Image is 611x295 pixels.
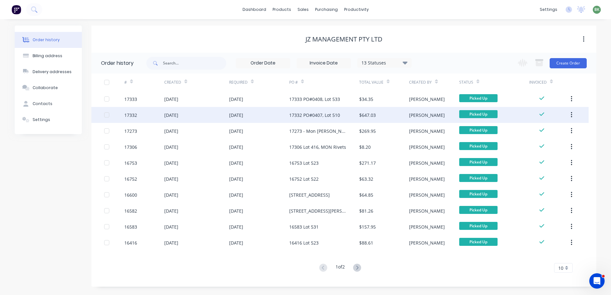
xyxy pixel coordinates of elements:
div: # [124,79,127,85]
div: 16600 [124,192,137,198]
button: Contacts [15,96,82,112]
div: $64.85 [359,192,373,198]
div: [DATE] [164,208,178,214]
div: [DATE] [229,176,243,182]
div: Order history [101,59,134,67]
div: [DATE] [229,128,243,134]
div: 1 of 2 [336,263,345,273]
div: purchasing [312,5,341,14]
div: [PERSON_NAME] [409,112,445,118]
img: Factory [12,5,21,14]
div: Contacts [33,101,52,107]
div: 16416 [124,239,137,246]
div: 16583 Lot 531 [289,223,319,230]
span: Picked Up [459,110,498,118]
button: Billing address [15,48,82,64]
div: 16582 [124,208,137,214]
iframe: Intercom live chat [589,273,605,289]
div: 17333 PO#0408, Lot 533 [289,96,340,102]
div: Total Value [359,73,409,91]
div: 17332 PO#0407, Lot 510 [289,112,340,118]
div: [DATE] [229,239,243,246]
div: [DATE] [229,223,243,230]
div: $34.35 [359,96,373,102]
div: Total Value [359,79,383,85]
div: productivity [341,5,372,14]
div: Required [229,73,289,91]
div: [DATE] [164,144,178,150]
div: [STREET_ADDRESS] [289,192,330,198]
div: 17306 [124,144,137,150]
div: [DATE] [229,96,243,102]
input: Search... [163,57,226,70]
div: JZ Management Pty Ltd [305,35,383,43]
div: [DATE] [229,160,243,166]
span: Picked Up [459,126,498,134]
div: Created By [409,79,432,85]
div: Status [459,73,529,91]
div: Required [229,79,248,85]
button: Order history [15,32,82,48]
div: Order history [33,37,60,43]
div: [PERSON_NAME] [409,192,445,198]
div: Invoiced [529,73,569,91]
span: Picked Up [459,222,498,230]
div: 16752 Lot 522 [289,176,319,182]
div: # [124,73,164,91]
div: [PERSON_NAME] [409,223,445,230]
div: $63.32 [359,176,373,182]
div: $88.61 [359,239,373,246]
div: Settings [33,117,50,123]
div: [DATE] [164,128,178,134]
div: $647.03 [359,112,376,118]
div: $157.95 [359,223,376,230]
div: 17332 [124,112,137,118]
span: BK [594,7,599,12]
span: 10 [558,265,563,271]
div: $271.17 [359,160,376,166]
div: [DATE] [164,96,178,102]
div: [DATE] [229,192,243,198]
span: Picked Up [459,206,498,214]
div: Created [164,79,181,85]
input: Invoice Date [297,58,351,68]
span: Picked Up [459,94,498,102]
div: [DATE] [164,223,178,230]
div: [DATE] [229,112,243,118]
div: [PERSON_NAME] [409,176,445,182]
span: Picked Up [459,190,498,198]
span: Picked Up [459,238,498,246]
div: products [269,5,294,14]
div: [STREET_ADDRESS][PERSON_NAME] [289,208,346,214]
div: Billing address [33,53,62,59]
div: $269.95 [359,128,376,134]
div: 16416 Lot 523 [289,239,319,246]
div: 17273 - Mon [PERSON_NAME] PO-0370 - LOT 416 [289,128,346,134]
div: sales [294,5,312,14]
a: dashboard [239,5,269,14]
button: Create Order [550,58,587,68]
span: Picked Up [459,158,498,166]
div: 16752 [124,176,137,182]
div: [DATE] [164,176,178,182]
div: Collaborate [33,85,58,91]
div: Created [164,73,229,91]
div: [PERSON_NAME] [409,144,445,150]
button: Delivery addresses [15,64,82,80]
div: settings [537,5,561,14]
div: 17333 [124,96,137,102]
div: 16753 [124,160,137,166]
div: [PERSON_NAME] [409,96,445,102]
div: $8.20 [359,144,371,150]
div: [DATE] [164,239,178,246]
div: PO # [289,79,298,85]
div: [PERSON_NAME] [409,208,445,214]
div: 17273 [124,128,137,134]
div: [DATE] [229,144,243,150]
div: Created By [409,73,459,91]
div: Delivery addresses [33,69,72,75]
div: [PERSON_NAME] [409,160,445,166]
div: 13 Statuses [358,59,411,66]
div: [PERSON_NAME] [409,128,445,134]
div: $81.26 [359,208,373,214]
